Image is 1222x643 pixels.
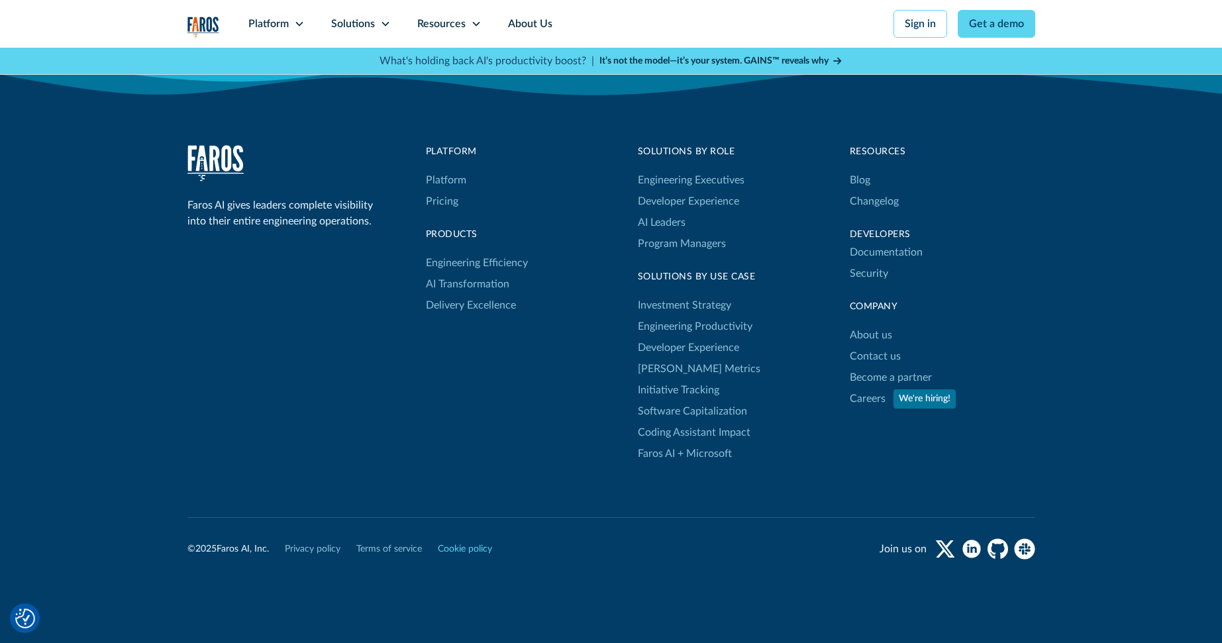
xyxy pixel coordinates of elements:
a: Get a demo [958,10,1035,38]
a: Documentation [850,242,923,263]
a: Become a partner [850,367,932,388]
a: Engineering Executives [638,170,744,191]
div: We're hiring! [899,392,950,406]
a: home [187,17,219,37]
a: Engineering Productivity [638,316,752,337]
a: Delivery Excellence [426,295,516,316]
a: About us [850,324,892,346]
a: AI Leaders [638,212,686,233]
a: [PERSON_NAME] Metrics [638,358,760,379]
div: Faros AI gives leaders complete visibility into their entire engineering operations. [187,197,380,229]
a: Developer Experience [638,191,739,212]
div: Join us on [880,541,927,557]
img: Logo of the analytics and reporting company Faros. [187,17,219,37]
a: home [187,145,244,181]
a: github [988,538,1009,560]
a: Terms of service [356,542,422,556]
a: Developer Experience [638,337,739,358]
a: Blog [850,170,870,191]
div: Solutions by Role [638,145,744,159]
div: Platform [248,16,289,32]
a: linkedin [961,538,982,560]
div: Solutions [331,16,375,32]
p: What's holding back AI's productivity boost? | [380,53,594,69]
a: Contact us [850,346,901,367]
button: Cookie Settings [15,609,35,628]
a: Careers [850,388,886,409]
a: Initiative Tracking [638,379,719,401]
a: Cookie policy [438,542,492,556]
div: © Faros AI, Inc. [187,542,269,556]
div: Company [850,300,1035,314]
div: Solutions By Use Case [638,270,760,284]
img: Revisit consent button [15,609,35,628]
span: 2025 [195,544,217,554]
a: Engineering Efficiency [426,252,528,273]
div: products [426,228,528,242]
a: Program Managers [638,233,744,254]
a: It’s not the model—it’s your system. GAINS™ reveals why [599,54,843,68]
a: Software Capitalization [638,401,747,422]
strong: It’s not the model—it’s your system. GAINS™ reveals why [599,56,829,66]
a: Pricing [426,191,458,212]
a: twitter [935,538,956,560]
div: Resources [850,145,1035,159]
div: Resources [417,16,466,32]
div: Developers [850,228,1035,242]
a: Privacy policy [285,542,340,556]
a: Changelog [850,191,899,212]
a: Faros AI + Microsoft [638,443,732,464]
a: Investment Strategy [638,295,731,316]
div: Platform [426,145,528,159]
img: Faros Logo White [187,145,244,181]
a: AI Transformation [426,273,509,295]
a: Platform [426,170,466,191]
a: Coding Assistant Impact [638,422,750,443]
a: Sign in [893,10,947,38]
a: slack community [1014,538,1035,560]
a: Security [850,263,888,284]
